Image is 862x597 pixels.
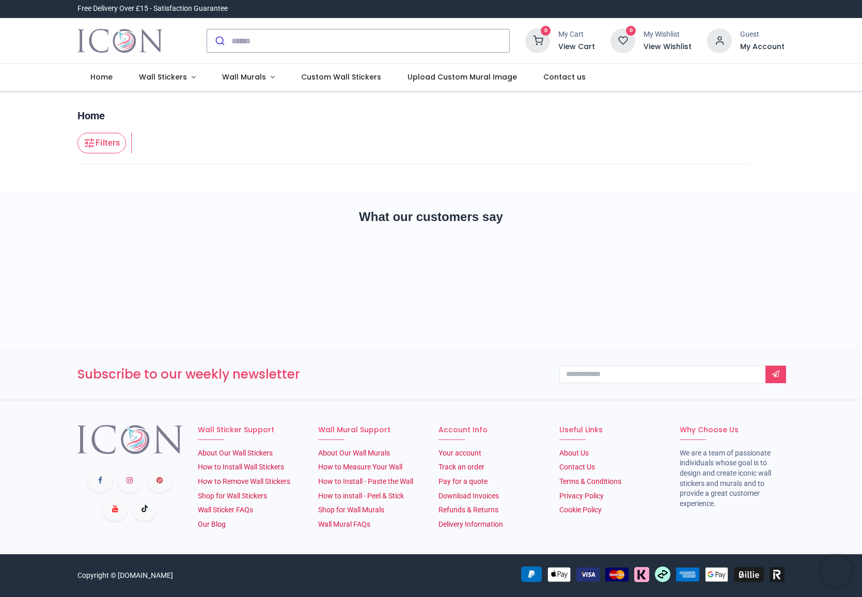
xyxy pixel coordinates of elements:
[558,42,595,52] a: View Cart
[301,72,381,82] span: Custom Wall Stickers
[198,506,253,514] a: Wall Sticker FAQs
[139,72,187,82] span: Wall Stickers
[438,463,484,471] a: Track an order
[559,477,621,485] a: Terms & Conditions
[655,567,670,582] img: Afterpay Clearpay
[318,520,370,528] a: Wall Mural FAQs
[634,567,649,582] img: Klarna
[740,42,785,52] a: My Account
[644,42,692,52] a: View Wishlist
[605,568,629,582] img: MasterCard
[318,506,384,514] a: Shop for Wall Murals
[521,567,542,582] img: PayPal
[705,567,728,582] img: Google Pay
[77,571,173,579] a: Copyright © [DOMAIN_NAME]
[680,425,785,435] h6: Why Choose Us
[558,29,595,40] div: My Cart
[770,567,785,582] img: Revolut Pay
[438,520,503,528] a: Delivery Information
[77,26,163,55] img: Icon Wall Stickers
[543,72,586,82] span: Contact us
[438,425,543,435] h6: Account Info
[198,463,284,471] a: How to Install Wall Stickers
[126,64,209,91] a: Wall Stickers
[438,506,498,514] a: Refunds & Returns
[559,425,664,435] h6: Useful Links
[525,36,550,44] a: 0
[559,463,595,471] a: Contact Us
[644,29,692,40] div: My Wishlist
[198,520,226,528] a: Our Blog
[408,72,517,82] span: Upload Custom Mural Image
[318,492,404,500] a: How to install - Peel & Stick
[198,425,303,435] h6: Wall Sticker Support
[559,449,589,457] a: About Us​
[318,425,423,435] h6: Wall Mural Support
[77,133,126,153] button: Filters
[438,492,499,500] a: Download Invoices
[559,492,604,500] a: Privacy Policy
[734,567,764,582] img: Billie
[77,366,544,383] h3: Subscribe to our weekly newsletter
[77,108,105,123] a: Home
[198,492,267,500] a: Shop for Wall Stickers
[676,568,699,582] img: American Express
[576,568,600,582] img: VISA
[209,64,288,91] a: Wall Murals
[198,449,273,457] a: About Our Wall Stickers
[90,72,113,82] span: Home
[438,449,481,457] a: Your account
[77,4,228,14] div: Free Delivery Over £15 - Satisfaction Guarantee
[680,448,785,509] li: We are a team of passionate individuals whose goal is to design and create iconic wall stickers a...
[559,506,602,514] a: Cookie Policy
[568,4,785,14] iframe: Customer reviews powered by Trustpilot
[198,477,290,485] a: How to Remove Wall Stickers
[740,29,785,40] div: Guest
[318,449,390,457] a: About Our Wall Murals
[77,208,785,226] h2: What our customers say
[77,244,785,316] iframe: Customer reviews powered by Trustpilot
[438,477,488,485] a: Pay for a quote
[821,556,852,587] iframe: Brevo live chat
[318,463,402,471] a: How to Measure Your Wall
[318,477,413,485] a: How to Install - Paste the Wall
[207,29,231,52] button: Submit
[626,26,636,36] sup: 0
[541,26,551,36] sup: 0
[547,567,571,582] img: Apple Pay
[77,26,163,55] a: Logo of Icon Wall Stickers
[222,72,266,82] span: Wall Murals
[610,36,635,44] a: 0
